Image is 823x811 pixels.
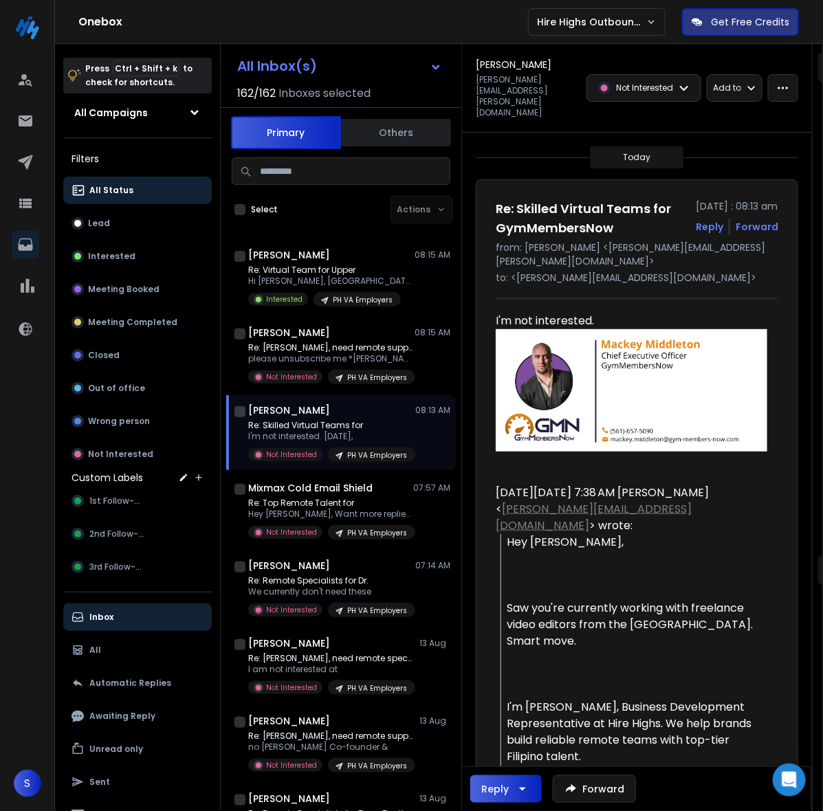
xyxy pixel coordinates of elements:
[248,431,413,442] p: I'm not interested. [DATE],
[248,326,330,340] h1: [PERSON_NAME]
[14,14,41,41] img: logo
[63,487,212,515] button: 1st Follow-up
[415,560,450,571] p: 07:14 AM
[89,562,146,573] span: 3rd Follow-up
[63,669,212,697] button: Automatic Replies
[251,204,278,215] label: Select
[63,375,212,402] button: Out of office
[248,664,413,675] p: I am not interested at
[14,770,41,797] button: S
[696,220,723,234] button: Reply
[496,271,778,285] p: to: <[PERSON_NAME][EMAIL_ADDRESS][DOMAIN_NAME]>
[415,327,450,338] p: 08:15 AM
[63,735,212,763] button: Unread only
[476,58,551,71] h1: [PERSON_NAME]
[248,403,330,417] h1: [PERSON_NAME]
[711,15,789,29] p: Get Free Credits
[266,527,317,537] p: Not Interested
[616,82,673,93] p: Not Interested
[63,309,212,336] button: Meeting Completed
[248,575,413,586] p: Re: Remote Specialists for Dr.
[682,8,799,36] button: Get Free Credits
[63,603,212,631] button: Inbox
[88,218,110,229] p: Lead
[89,496,145,507] span: 1st Follow-up
[266,605,317,615] p: Not Interested
[89,185,133,196] p: All Status
[419,793,450,804] p: 13 Aug
[773,764,806,797] div: Open Intercom Messenger
[248,559,330,573] h1: [PERSON_NAME]
[89,612,113,623] p: Inbox
[347,450,407,460] p: PH VA Employers
[696,199,778,213] p: [DATE] : 08:13 am
[237,59,317,73] h1: All Inbox(s)
[237,85,276,102] span: 162 / 162
[63,177,212,204] button: All Status
[713,82,741,93] p: Add to
[226,52,453,80] button: All Inbox(s)
[88,449,153,460] p: Not Interested
[88,251,135,262] p: Interested
[63,149,212,168] h3: Filters
[89,529,149,540] span: 2nd Follow-up
[89,744,143,755] p: Unread only
[496,241,778,268] p: from: [PERSON_NAME] <[PERSON_NAME][EMAIL_ADDRESS][PERSON_NAME][DOMAIN_NAME]>
[89,645,101,656] p: All
[63,243,212,270] button: Interested
[481,782,509,796] div: Reply
[248,731,413,742] p: Re: [PERSON_NAME], need remote support?
[74,106,148,120] h1: All Campaigns
[248,353,413,364] p: please unsubscribe me *[PERSON_NAME]
[553,775,636,803] button: Forward
[624,152,651,163] p: Today
[347,373,407,383] p: PH VA Employers
[63,408,212,435] button: Wrong person
[266,760,317,770] p: Not Interested
[347,761,407,771] p: PH VA Employers
[537,15,646,29] p: Hire Highs Outbound Engine
[496,329,767,452] img: AIorK4zl5IuuGOEEhPur6ZwD59jfTWENX7tfeN_KViuPDgZ8ZssCoY7L3B2mLGrZJ-6tQd6KZmqh9MyWc1U3
[347,606,407,616] p: PH VA Employers
[89,711,155,722] p: Awaiting Reply
[78,14,528,30] h1: Onebox
[266,449,317,460] p: Not Interested
[248,586,413,597] p: We currently don't need these
[63,636,212,664] button: All
[88,416,150,427] p: Wrong person
[496,199,688,238] h1: Re: Skilled Virtual Teams for GymMembersNow
[63,210,212,237] button: Lead
[63,520,212,548] button: 2nd Follow-up
[413,482,450,493] p: 07:57 AM
[88,383,145,394] p: Out of office
[248,342,413,353] p: Re: [PERSON_NAME], need remote support?
[63,276,212,303] button: Meeting Booked
[248,653,413,664] p: Re: [PERSON_NAME], need remote specialists?
[231,116,341,149] button: Primary
[415,249,450,260] p: 08:15 AM
[266,372,317,382] p: Not Interested
[88,350,120,361] p: Closed
[63,702,212,730] button: Awaiting Reply
[248,714,330,728] h1: [PERSON_NAME]
[496,313,767,329] div: I'm not interested.
[496,501,692,533] a: [PERSON_NAME][EMAIL_ADDRESS][DOMAIN_NAME]
[88,284,160,295] p: Meeting Booked
[63,342,212,369] button: Closed
[341,118,451,148] button: Others
[266,682,317,693] p: Not Interested
[470,775,542,803] button: Reply
[63,553,212,581] button: 3rd Follow-up
[415,405,450,416] p: 08:13 AM
[333,295,393,305] p: PH VA Employers
[248,420,413,431] p: Re: Skilled Virtual Teams for
[248,265,413,276] p: Re: Virtual Team for Upper
[113,60,179,76] span: Ctrl + Shift + k
[72,471,143,485] h3: Custom Labels
[248,276,413,287] p: Hi [PERSON_NAME], [GEOGRAPHIC_DATA] to meet
[266,294,303,304] p: Interested
[88,317,177,328] p: Meeting Completed
[278,85,371,102] h3: Inboxes selected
